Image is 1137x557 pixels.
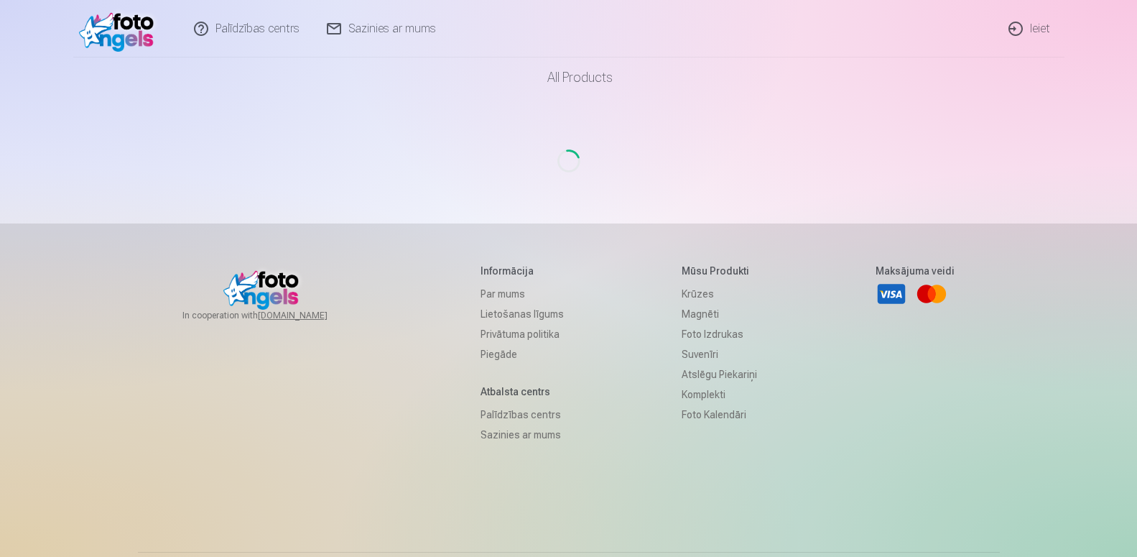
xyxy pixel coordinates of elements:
a: Par mums [481,284,564,304]
a: Lietošanas līgums [481,304,564,324]
a: Atslēgu piekariņi [682,364,757,385]
a: Magnēti [682,304,757,324]
a: Komplekti [682,385,757,405]
a: Suvenīri [682,344,757,364]
a: Privātuma politika [481,324,564,344]
img: /v1 [79,6,162,52]
h5: Informācija [481,264,564,278]
a: Piegāde [481,344,564,364]
a: Visa [876,278,907,310]
a: Krūzes [682,284,757,304]
a: Mastercard [916,278,947,310]
a: All products [507,57,630,98]
h5: Maksājuma veidi [876,264,955,278]
span: In cooperation with [182,310,362,321]
a: Sazinies ar mums [481,425,564,445]
h5: Mūsu produkti [682,264,757,278]
h5: Atbalsta centrs [481,385,564,399]
a: Foto izdrukas [682,324,757,344]
a: Foto kalendāri [682,405,757,425]
a: Palīdzības centrs [481,405,564,425]
a: [DOMAIN_NAME] [258,310,362,321]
